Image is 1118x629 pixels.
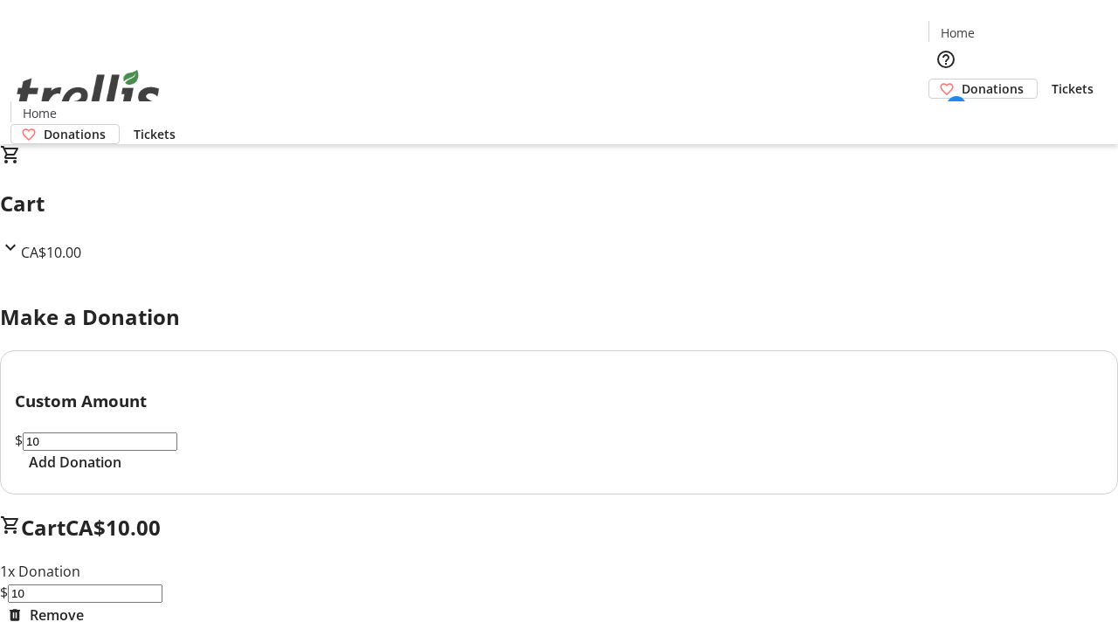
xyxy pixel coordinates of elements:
span: Tickets [134,125,176,143]
a: Donations [928,79,1038,99]
span: Remove [30,605,84,626]
span: CA$10.00 [21,243,81,262]
span: Home [23,104,57,122]
input: Donation Amount [8,584,162,603]
a: Tickets [120,125,190,143]
span: $ [15,431,23,450]
button: Help [928,42,963,77]
button: Cart [928,99,963,134]
span: Donations [962,79,1024,98]
span: Donations [44,125,106,143]
button: Add Donation [15,452,135,473]
a: Home [11,104,67,122]
a: Home [929,24,985,42]
img: Orient E2E Organization snFSWMUpU5's Logo [10,51,166,138]
a: Donations [10,124,120,144]
h3: Custom Amount [15,389,1103,413]
span: Tickets [1052,79,1094,98]
span: CA$10.00 [66,513,161,542]
span: Home [941,24,975,42]
input: Donation Amount [23,432,177,451]
a: Tickets [1038,79,1108,98]
span: Add Donation [29,452,121,473]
